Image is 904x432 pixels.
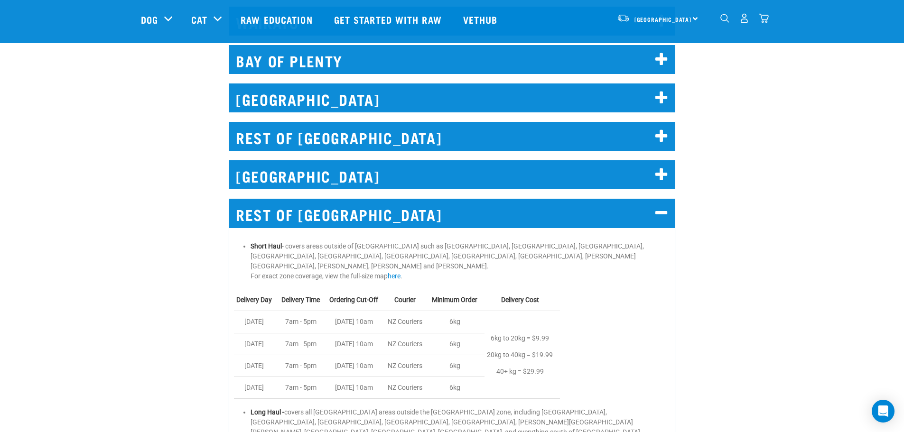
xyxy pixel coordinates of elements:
[234,377,279,399] td: [DATE]
[872,400,895,423] div: Open Intercom Messenger
[229,199,675,228] h2: REST OF [GEOGRAPHIC_DATA]
[281,296,320,303] strong: Delivery Time
[454,0,510,38] a: Vethub
[432,296,477,303] strong: Minimum Order
[739,13,749,23] img: user.png
[229,45,675,74] h2: BAY OF PLENTY
[279,333,327,355] td: 7am - 5pm
[234,355,279,377] td: [DATE]
[759,13,769,23] img: home-icon@2x.png
[251,241,670,281] li: - covers areas outside of [GEOGRAPHIC_DATA] such as [GEOGRAPHIC_DATA], [GEOGRAPHIC_DATA], [GEOGRA...
[231,0,324,38] a: Raw Education
[191,12,207,27] a: Cat
[229,83,675,112] h2: [GEOGRAPHIC_DATA]
[429,333,485,355] td: 6kg
[501,296,539,303] strong: Delivery Cost
[388,272,401,280] a: here
[229,122,675,151] h2: REST OF [GEOGRAPHIC_DATA]
[634,18,692,21] span: [GEOGRAPHIC_DATA]
[234,333,279,355] td: [DATE]
[251,242,282,250] strong: Short Haul
[429,311,485,333] td: 6kg
[325,0,454,38] a: Get started with Raw
[385,355,429,377] td: NZ Couriers
[229,160,675,189] h2: [GEOGRAPHIC_DATA]
[329,296,378,303] strong: Ordering Cut-Off
[385,333,429,355] td: NZ Couriers
[236,296,272,303] strong: Delivery Day
[394,296,416,303] strong: Courier
[720,14,729,23] img: home-icon-1@2x.png
[487,330,553,380] p: 6kg to 20kg = $9.99 20kg to 40kg = $19.99 40+ kg = $29.99
[327,333,385,355] td: [DATE] 10am
[327,377,385,399] td: [DATE] 10am
[327,311,385,333] td: [DATE] 10am
[385,377,429,399] td: NZ Couriers
[234,311,279,333] td: [DATE]
[327,355,385,377] td: [DATE] 10am
[279,311,327,333] td: 7am - 5pm
[141,12,158,27] a: Dog
[279,377,327,399] td: 7am - 5pm
[251,408,284,416] strong: Long Haul -
[279,355,327,377] td: 7am - 5pm
[385,311,429,333] td: NZ Couriers
[429,355,485,377] td: 6kg
[429,377,485,399] td: 6kg
[617,14,630,22] img: van-moving.png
